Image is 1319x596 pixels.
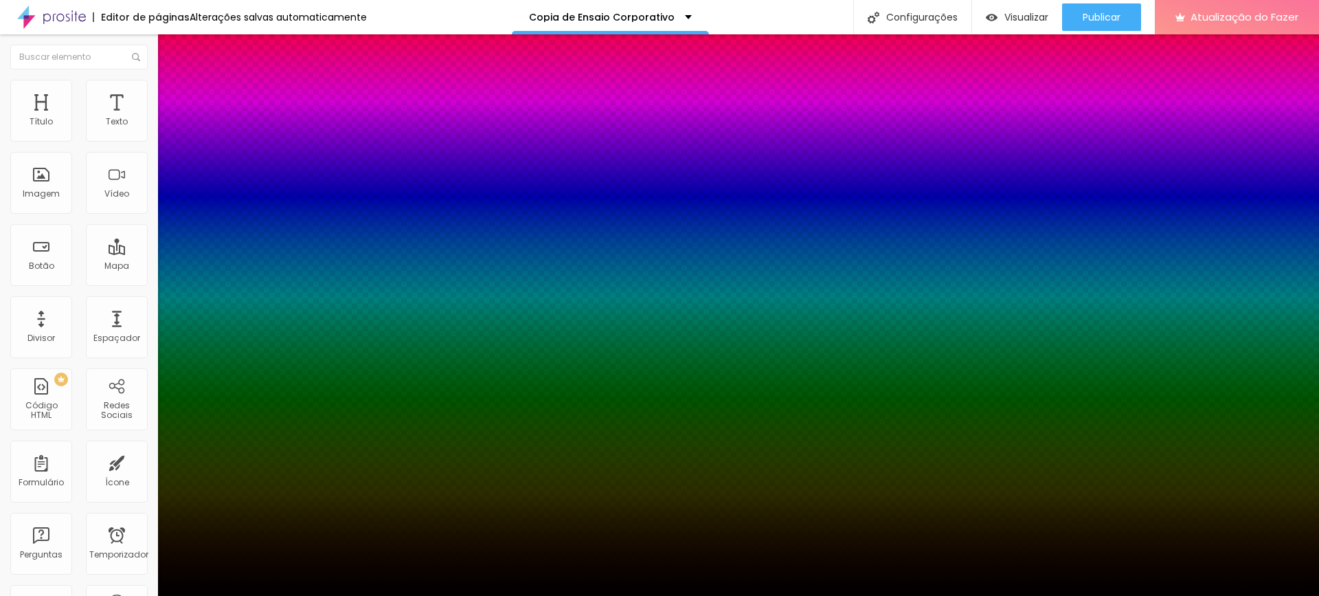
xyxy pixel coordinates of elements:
font: Vídeo [104,188,129,199]
font: Perguntas [20,549,63,560]
input: Buscar elemento [10,45,148,69]
font: Configurações [886,10,958,24]
font: Imagem [23,188,60,199]
font: Ícone [105,476,129,488]
font: Divisor [27,332,55,344]
font: Publicar [1083,10,1120,24]
font: Alterações salvas automaticamente [190,10,367,24]
font: Copia de Ensaio Corporativo [529,10,675,24]
font: Visualizar [1004,10,1048,24]
font: Texto [106,115,128,127]
font: Temporizador [89,549,148,560]
font: Redes Sociais [101,399,133,421]
font: Título [30,115,53,127]
img: Ícone [868,12,879,23]
button: Visualizar [972,3,1062,31]
img: Ícone [132,53,140,61]
font: Editor de páginas [101,10,190,24]
font: Formulário [19,476,64,488]
font: Atualização do Fazer [1191,10,1298,24]
button: Publicar [1062,3,1141,31]
font: Código HTML [25,399,58,421]
img: view-1.svg [986,12,997,23]
font: Espaçador [93,332,140,344]
font: Mapa [104,260,129,272]
font: Botão [29,260,54,272]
